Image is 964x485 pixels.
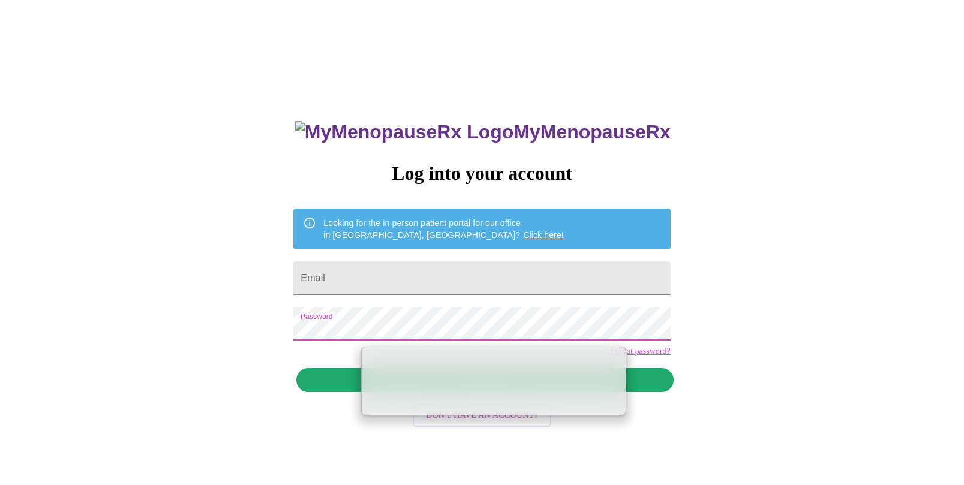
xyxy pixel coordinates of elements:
[523,230,564,240] a: Click here!
[426,408,538,423] span: Don't have an account?
[295,121,671,143] h3: MyMenopauseRx
[611,347,671,356] a: Forgot password?
[293,162,670,185] h3: Log into your account
[323,212,564,246] div: Looking for the in person patient portal for our office in [GEOGRAPHIC_DATA], [GEOGRAPHIC_DATA]?
[413,404,551,427] button: Don't have an account?
[295,121,513,143] img: MyMenopauseRx Logo
[410,409,554,420] a: Don't have an account?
